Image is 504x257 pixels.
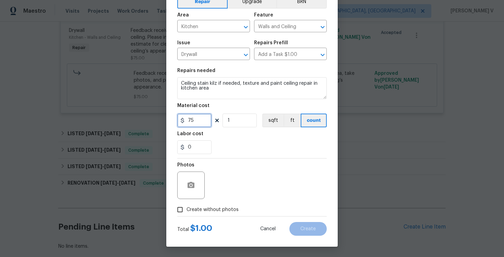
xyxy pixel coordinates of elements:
[284,114,301,127] button: ft
[190,224,212,232] span: $ 1.00
[318,50,327,60] button: Open
[262,114,284,127] button: sqft
[177,103,209,108] h5: Material cost
[177,163,194,167] h5: Photos
[254,13,273,17] h5: Feature
[254,40,288,45] h5: Repairs Prefill
[177,13,189,17] h5: Area
[177,131,203,136] h5: Labor cost
[300,226,316,232] span: Create
[241,22,251,32] button: Open
[301,114,327,127] button: count
[177,68,215,73] h5: Repairs needed
[177,40,190,45] h5: Issue
[177,77,327,99] textarea: Ceiling stain kilz if needed, texture and paint ceiling repair in kitchen area
[187,206,239,213] span: Create without photos
[177,225,212,233] div: Total
[241,50,251,60] button: Open
[260,226,276,232] span: Cancel
[249,222,287,236] button: Cancel
[289,222,327,236] button: Create
[318,22,327,32] button: Open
